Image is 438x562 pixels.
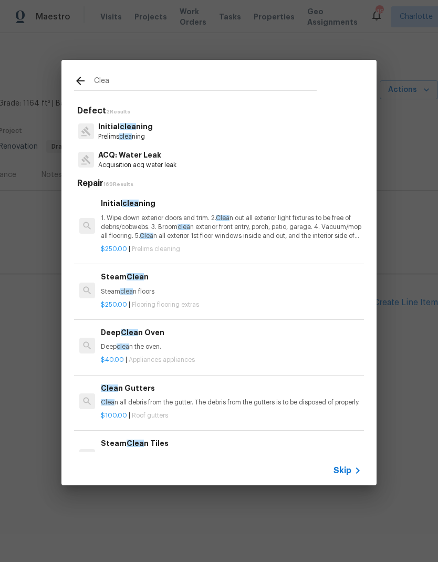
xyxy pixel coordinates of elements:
[132,412,168,419] span: Roof gutters
[77,178,364,189] h5: Repair
[121,329,138,336] span: Clea
[119,133,132,140] span: clea
[178,224,190,230] span: clea
[333,465,351,476] span: Skip
[106,109,130,115] span: 2 Results
[77,106,364,117] h5: Defect
[122,200,139,207] span: clea
[101,246,127,252] span: $250.00
[129,357,195,363] span: Appliances appliances
[101,412,127,419] span: $100.00
[98,132,153,141] p: Prelims ning
[101,271,361,283] h6: Steam n
[98,121,153,132] p: Initial ning
[101,327,361,338] h6: Deep n Oven
[120,288,133,295] span: clea
[101,357,124,363] span: $40.00
[103,182,133,187] span: 169 Results
[94,75,317,90] input: Search issues or repairs
[132,301,199,308] span: Flooring flooring extras
[101,342,361,351] p: Deep n the oven.
[216,215,230,221] span: Clea
[98,150,176,161] p: ACQ: Water Leak
[101,197,361,209] h6: Initial ning
[101,300,361,309] p: |
[101,356,361,365] p: |
[101,384,118,392] span: Clea
[101,438,361,449] h6: Steam n Tiles
[101,245,361,254] p: |
[101,398,361,407] p: n all debris from the gutter. The debris from the gutters is to be disposed of properly.
[140,233,153,239] span: Clea
[101,301,127,308] span: $250.00
[101,287,361,296] p: Steam n floors
[101,399,114,405] span: Clea
[101,411,361,420] p: |
[127,273,144,280] span: Clea
[132,246,180,252] span: Prelims cleaning
[98,161,176,170] p: Acquisition acq water leak
[101,214,361,241] p: 1. Wipe down exterior doors and trim. 2. n out all exterior light fixtures to be free of debris/c...
[120,123,136,130] span: clea
[127,440,144,447] span: Clea
[117,344,129,350] span: clea
[101,382,361,394] h6: n Gutters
